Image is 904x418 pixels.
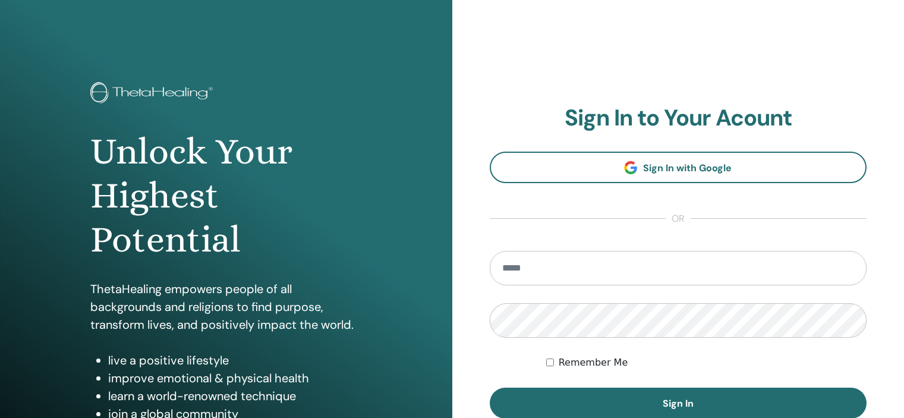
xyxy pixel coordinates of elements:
[108,369,362,387] li: improve emotional & physical health
[666,212,691,226] span: or
[108,351,362,369] li: live a positive lifestyle
[643,162,732,174] span: Sign In with Google
[108,387,362,405] li: learn a world-renowned technique
[546,356,867,370] div: Keep me authenticated indefinitely or until I manually logout
[90,280,362,334] p: ThetaHealing empowers people of all backgrounds and religions to find purpose, transform lives, a...
[490,152,867,183] a: Sign In with Google
[663,397,694,410] span: Sign In
[90,130,362,262] h1: Unlock Your Highest Potential
[490,105,867,132] h2: Sign In to Your Acount
[559,356,628,370] label: Remember Me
